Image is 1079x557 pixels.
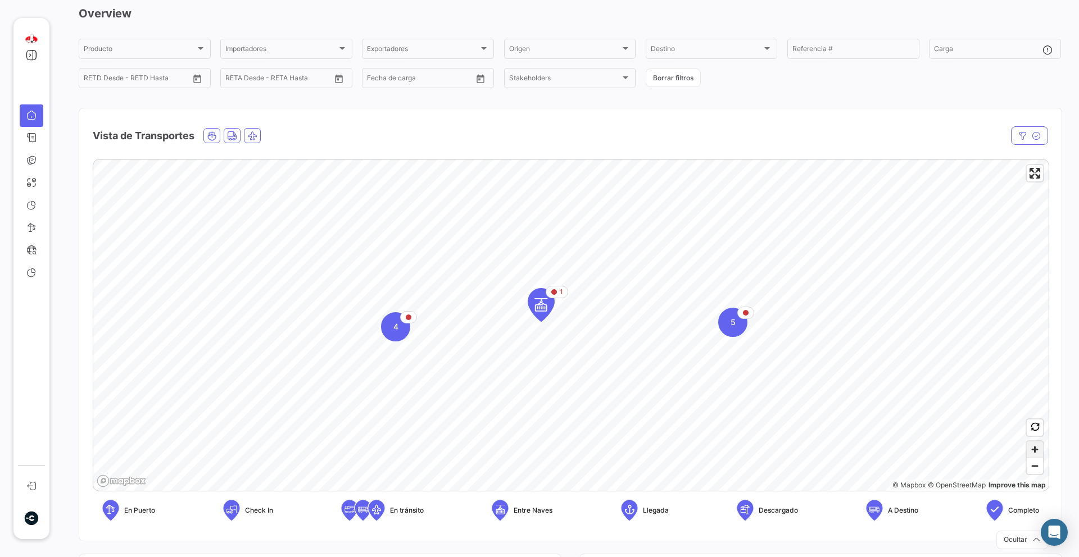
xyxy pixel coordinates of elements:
[189,70,206,87] button: Open calendar
[93,128,194,144] h4: Vista de Transportes
[393,321,398,332] span: 4
[381,312,410,341] div: Map marker
[367,76,368,84] input: Desde
[509,47,621,54] span: Origen
[390,505,424,515] span: En tránsito
[330,70,347,87] button: Open calendar
[1008,505,1039,515] span: Completo
[928,481,986,489] a: OpenStreetMap
[1041,519,1068,546] div: Abrir Intercom Messenger
[225,76,226,84] input: Desde
[892,481,926,489] a: Mapbox
[643,505,669,515] span: Llegada
[989,481,1046,489] a: Map feedback
[560,287,563,297] span: 1
[93,76,143,84] input: Hasta
[1027,458,1043,474] button: Zoom out
[731,317,736,328] span: 5
[376,76,426,84] input: Hasta
[646,69,701,87] button: Borrar filtros
[718,308,747,337] div: Map marker
[528,288,555,322] div: Map marker
[225,47,337,54] span: Importadores
[244,129,260,143] button: Air
[97,474,146,487] a: Mapbox logo
[224,129,240,143] button: Land
[514,505,552,515] span: Entre Naves
[124,505,155,515] span: En Puerto
[204,129,220,143] button: Ocean
[759,505,798,515] span: Descargado
[24,31,39,46] img: 0621d632-ab00-45ba-b411-ac9e9fb3f036.png
[84,47,196,54] span: Producto
[1027,441,1043,458] button: Zoom in
[93,159,1050,492] canvas: Map
[367,47,479,54] span: Exportadores
[651,47,763,54] span: Destino
[234,76,284,84] input: Hasta
[472,70,489,87] button: Open calendar
[1027,165,1043,181] button: Enter fullscreen
[509,76,621,84] span: Stakeholders
[245,505,273,515] span: Check In
[84,76,85,84] input: Desde
[79,6,1061,21] h3: Overview
[888,505,918,515] span: A Destino
[996,531,1048,549] button: Ocultar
